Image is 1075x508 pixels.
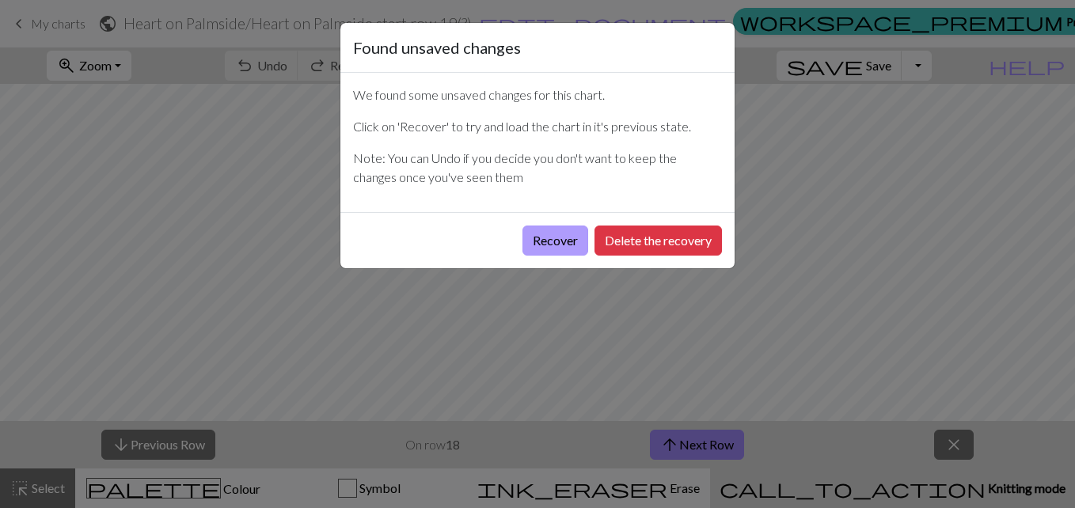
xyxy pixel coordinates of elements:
h5: Found unsaved changes [353,36,521,59]
p: Note: You can Undo if you decide you don't want to keep the changes once you've seen them [353,149,722,187]
p: Click on 'Recover' to try and load the chart in it's previous state. [353,117,722,136]
button: Recover [522,226,588,256]
p: We found some unsaved changes for this chart. [353,85,722,104]
button: Delete the recovery [594,226,722,256]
